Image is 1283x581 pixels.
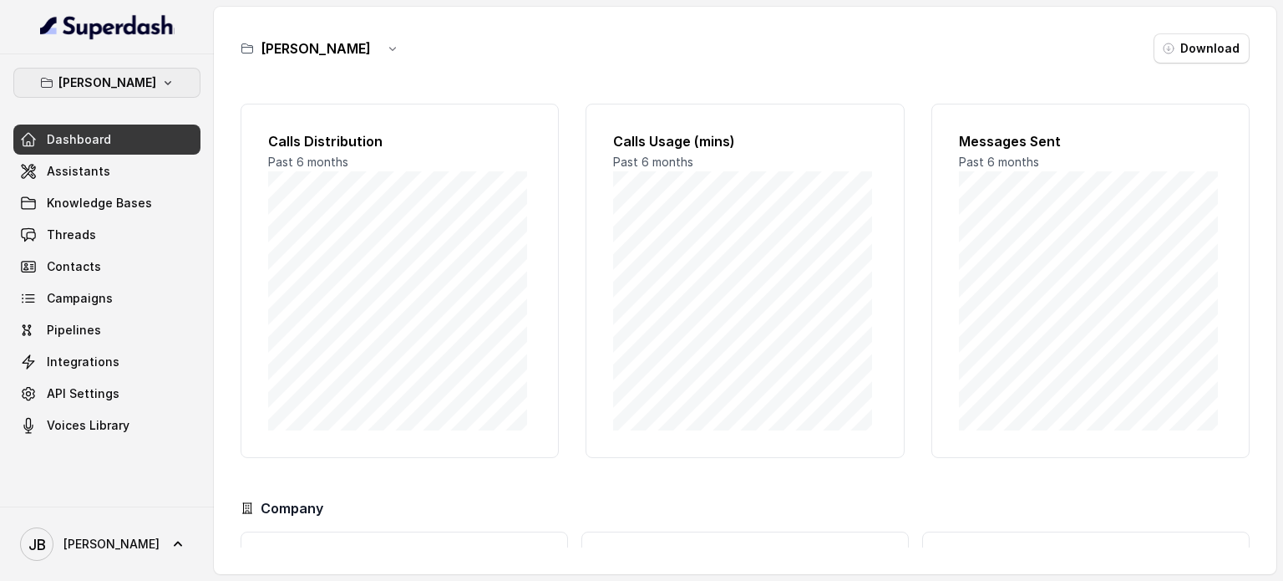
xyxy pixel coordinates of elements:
a: Assistants [13,156,200,186]
a: Threads [13,220,200,250]
h3: [PERSON_NAME] [261,38,371,59]
h3: Messages [596,546,895,566]
span: Past 6 months [613,155,693,169]
h2: Calls Usage (mins) [613,131,876,151]
p: [PERSON_NAME] [58,73,156,93]
a: Knowledge Bases [13,188,200,218]
span: API Settings [47,385,119,402]
button: Download [1154,33,1250,64]
span: Past 6 months [959,155,1039,169]
span: Knowledge Bases [47,195,152,212]
span: Assistants [47,163,110,180]
h3: Workspaces [936,546,1235,566]
span: Pipelines [47,322,101,339]
h2: Messages Sent [959,131,1222,151]
span: Threads [47,227,96,243]
a: API Settings [13,379,200,409]
button: [PERSON_NAME] [13,68,200,98]
span: Integrations [47,354,119,370]
span: Dashboard [47,131,111,148]
a: Integrations [13,347,200,377]
img: light.svg [40,13,175,40]
a: [PERSON_NAME] [13,521,200,568]
span: Past 6 months [268,155,348,169]
span: [PERSON_NAME] [63,536,160,553]
a: Pipelines [13,315,200,345]
span: Contacts [47,258,101,275]
a: Voices Library [13,410,200,441]
text: JB [28,536,46,553]
h3: Calls [255,546,554,566]
h2: Calls Distribution [268,131,531,151]
a: Contacts [13,252,200,282]
a: Campaigns [13,283,200,313]
h3: Company [261,498,323,518]
a: Dashboard [13,125,200,155]
span: Campaigns [47,290,113,307]
span: Voices Library [47,417,129,434]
